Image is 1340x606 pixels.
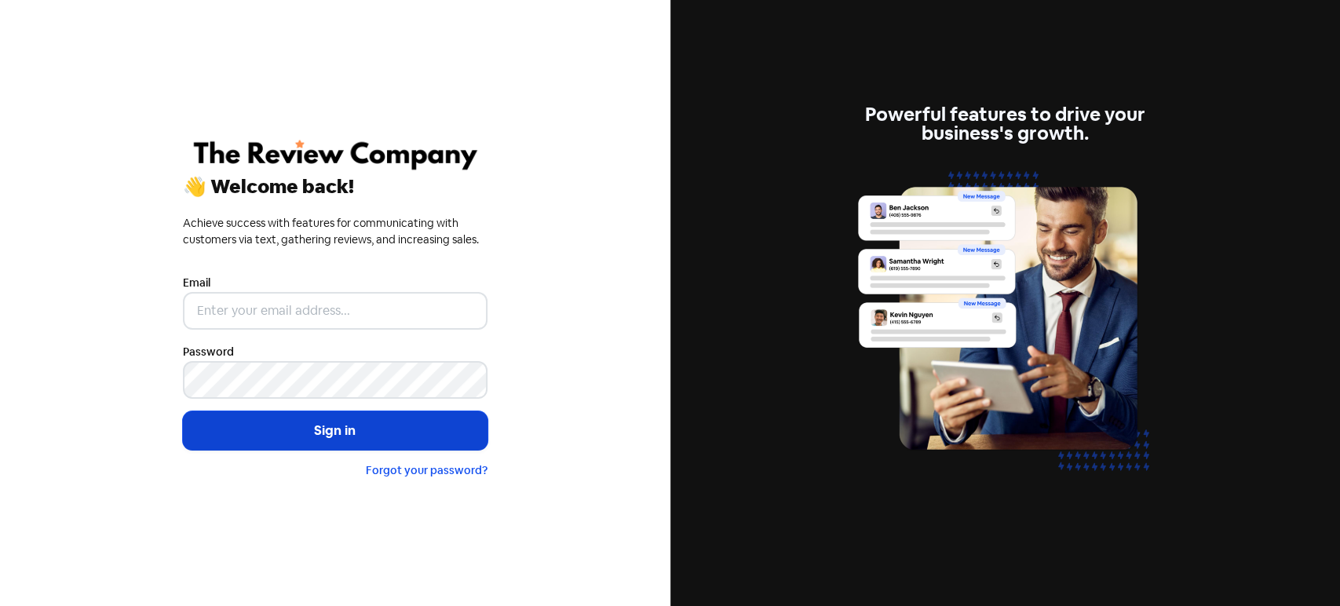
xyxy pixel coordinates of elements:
input: Enter your email address... [183,292,487,330]
button: Sign in [183,411,487,451]
div: 👋 Welcome back! [183,177,487,196]
a: Forgot your password? [366,463,487,477]
label: Password [183,344,234,360]
img: inbox [853,162,1157,500]
div: Powerful features to drive your business's growth. [853,105,1157,143]
label: Email [183,275,210,291]
div: Achieve success with features for communicating with customers via text, gathering reviews, and i... [183,215,487,248]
